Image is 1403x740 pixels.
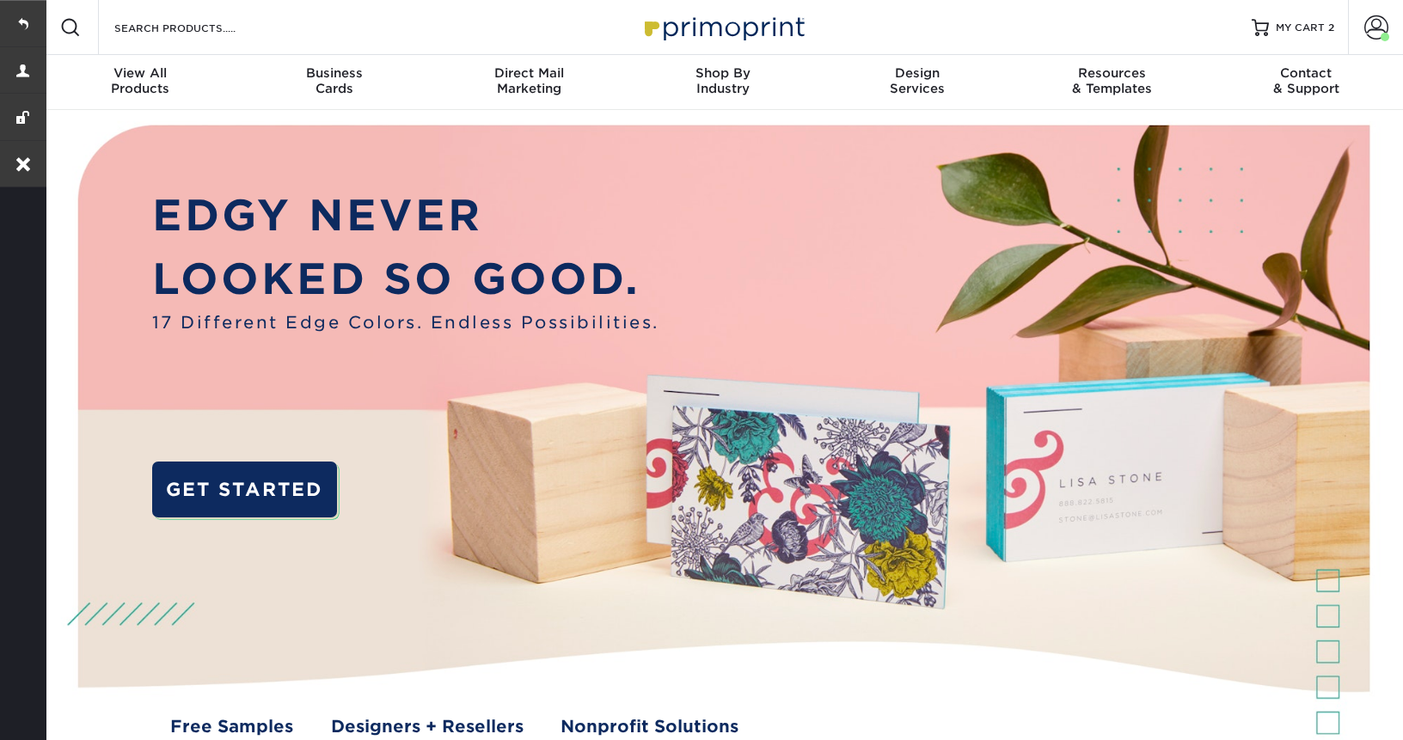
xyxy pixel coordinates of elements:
[43,65,237,81] span: View All
[237,55,432,110] a: BusinessCards
[43,55,237,110] a: View AllProducts
[820,65,1014,96] div: Services
[432,65,626,96] div: Marketing
[152,462,337,517] a: GET STARTED
[113,17,280,38] input: SEARCH PRODUCTS.....
[1014,55,1209,110] a: Resources& Templates
[432,55,626,110] a: Direct MailMarketing
[152,248,659,310] p: LOOKED SO GOOD.
[170,714,293,739] a: Free Samples
[1209,65,1403,96] div: & Support
[626,65,820,81] span: Shop By
[820,65,1014,81] span: Design
[237,65,432,81] span: Business
[820,55,1014,110] a: DesignServices
[637,9,809,46] img: Primoprint
[237,65,432,96] div: Cards
[626,65,820,96] div: Industry
[1209,55,1403,110] a: Contact& Support
[561,714,738,739] a: Nonprofit Solutions
[331,714,524,739] a: Designers + Resellers
[1328,21,1334,34] span: 2
[152,184,659,247] p: EDGY NEVER
[1276,21,1325,35] span: MY CART
[1014,65,1209,81] span: Resources
[152,310,659,335] span: 17 Different Edge Colors. Endless Possibilities.
[43,65,237,96] div: Products
[626,55,820,110] a: Shop ByIndustry
[1014,65,1209,96] div: & Templates
[432,65,626,81] span: Direct Mail
[1209,65,1403,81] span: Contact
